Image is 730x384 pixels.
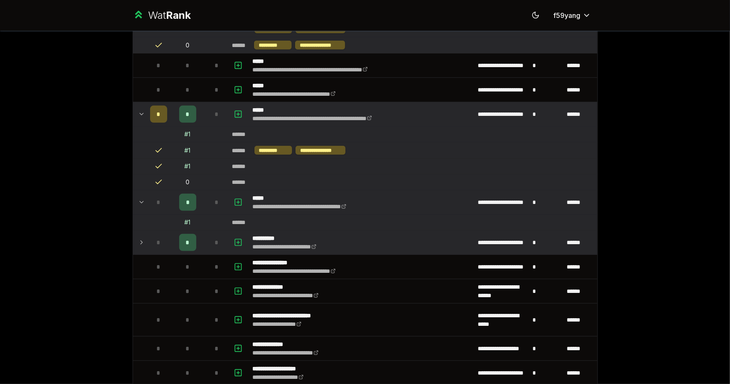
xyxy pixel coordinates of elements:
button: f59yang [547,8,598,23]
div: # 1 [185,130,191,139]
div: Wat [148,9,191,22]
span: f59yang [554,10,581,21]
div: # 1 [185,218,191,227]
td: 0 [171,174,205,190]
a: WatRank [133,9,191,22]
td: 0 [171,37,205,53]
span: Rank [166,9,191,21]
div: # 1 [185,162,191,171]
div: # 1 [185,146,191,155]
